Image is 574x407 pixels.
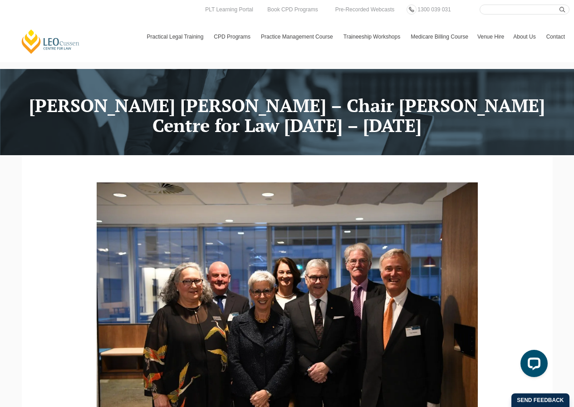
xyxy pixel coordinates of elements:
a: Book CPD Programs [265,5,320,15]
a: [PERSON_NAME] Centre for Law [20,29,81,54]
span: 1300 039 031 [417,6,451,13]
a: Venue Hire [473,24,509,50]
a: PLT Learning Portal [203,5,255,15]
a: About Us [509,24,541,50]
a: Traineeship Workshops [339,24,406,50]
a: Practical Legal Training [142,24,210,50]
a: Medicare Billing Course [406,24,473,50]
iframe: LiveChat chat widget [513,346,551,384]
a: Pre-Recorded Webcasts [333,5,397,15]
a: 1300 039 031 [415,5,453,15]
a: Practice Management Course [256,24,339,50]
h1: [PERSON_NAME] [PERSON_NAME] – Chair [PERSON_NAME] Centre for Law [DATE] – [DATE] [29,95,546,135]
a: Contact [542,24,569,50]
a: CPD Programs [209,24,256,50]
